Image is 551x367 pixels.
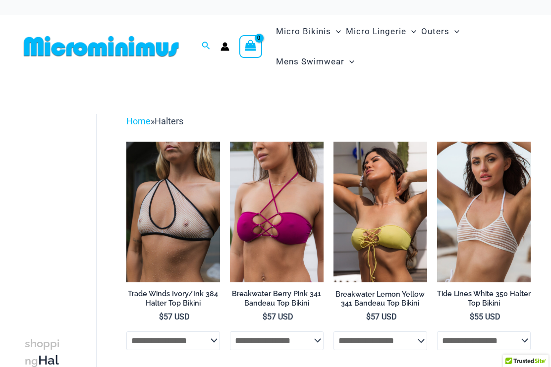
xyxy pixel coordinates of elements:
[406,19,416,44] span: Menu Toggle
[263,312,267,321] span: $
[25,337,59,367] span: shopping
[274,47,357,77] a: Mens SwimwearMenu ToggleMenu Toggle
[333,142,427,282] img: Breakwater Lemon Yellow 341 halter 01
[470,312,474,321] span: $
[366,312,397,321] bdi: 57 USD
[230,142,324,282] a: Breakwater Berry Pink 341 halter 01Breakwater Berry Pink 341 halter 4956 Short 06Breakwater Berry...
[344,49,354,74] span: Menu Toggle
[333,290,427,312] a: Breakwater Lemon Yellow 341 Bandeau Top Bikini
[126,116,151,126] a: Home
[230,142,324,282] img: Breakwater Berry Pink 341 halter 01
[437,289,531,308] h2: Tide Lines White 350 Halter Top Bikini
[239,35,262,58] a: View Shopping Cart, empty
[419,16,462,47] a: OutersMenu ToggleMenu Toggle
[343,16,419,47] a: Micro LingerieMenu ToggleMenu Toggle
[126,116,183,126] span: »
[276,49,344,74] span: Mens Swimwear
[449,19,459,44] span: Menu Toggle
[159,312,164,321] span: $
[346,19,406,44] span: Micro Lingerie
[333,142,427,282] a: Breakwater Lemon Yellow 341 halter 01Breakwater Lemon Yellow 341 halter 4956 Short 06Breakwater L...
[230,289,324,308] h2: Breakwater Berry Pink 341 Bandeau Top Bikini
[272,15,531,78] nav: Site Navigation
[159,312,190,321] bdi: 57 USD
[155,116,183,126] span: Halters
[437,142,531,282] img: Tide Lines White 350 Halter Top 01
[437,142,531,282] a: Tide Lines White 350 Halter Top 01Tide Lines White 350 Halter Top 480 MicroTide Lines White 350 H...
[366,312,371,321] span: $
[202,40,211,52] a: Search icon link
[126,142,220,282] a: Trade Winds IvoryInk 384 Top 01Trade Winds IvoryInk 384 Top 469 Thong 03Trade Winds IvoryInk 384 ...
[437,289,531,312] a: Tide Lines White 350 Halter Top Bikini
[263,312,293,321] bdi: 57 USD
[126,289,220,308] h2: Trade Winds Ivory/Ink 384 Halter Top Bikini
[126,142,220,282] img: Trade Winds IvoryInk 384 Top 01
[333,290,427,308] h2: Breakwater Lemon Yellow 341 Bandeau Top Bikini
[230,289,324,312] a: Breakwater Berry Pink 341 Bandeau Top Bikini
[220,42,229,51] a: Account icon link
[276,19,331,44] span: Micro Bikinis
[274,16,343,47] a: Micro BikinisMenu ToggleMenu Toggle
[470,312,500,321] bdi: 55 USD
[20,35,183,57] img: MM SHOP LOGO FLAT
[331,19,341,44] span: Menu Toggle
[25,106,114,304] iframe: TrustedSite Certified
[126,289,220,312] a: Trade Winds Ivory/Ink 384 Halter Top Bikini
[421,19,449,44] span: Outers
